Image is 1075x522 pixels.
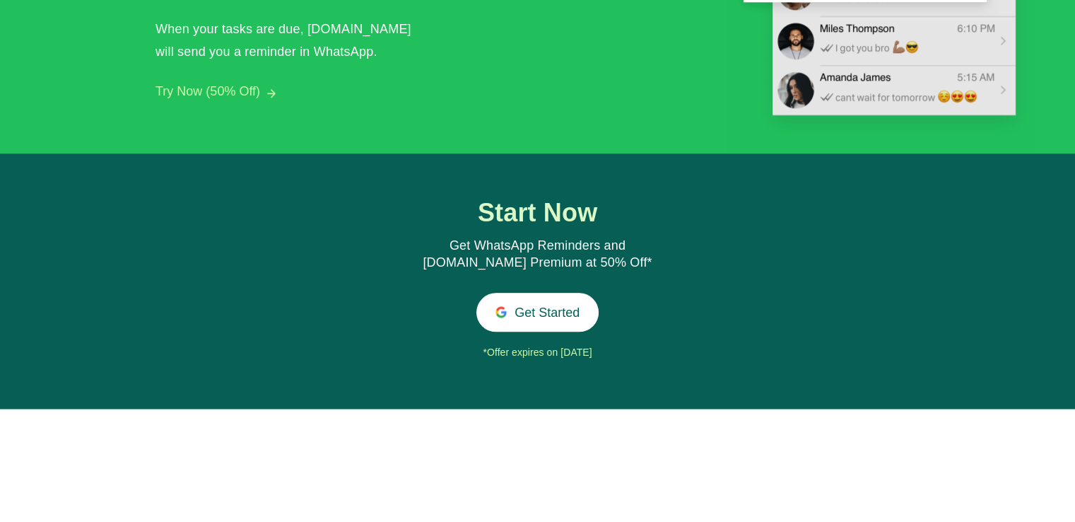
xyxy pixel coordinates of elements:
[333,342,742,364] div: *Offer expires on [DATE]
[155,84,260,99] button: Try Now (50% Off)
[476,293,599,332] button: Get Started
[155,18,424,63] div: When your tasks are due, [DOMAIN_NAME] will send you a reminder in WhatsApp.
[406,238,668,272] div: Get WhatsApp Reminders and [DOMAIN_NAME] Premium at 50% Off*
[407,199,669,227] h1: Start Now
[267,89,276,98] img: arrow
